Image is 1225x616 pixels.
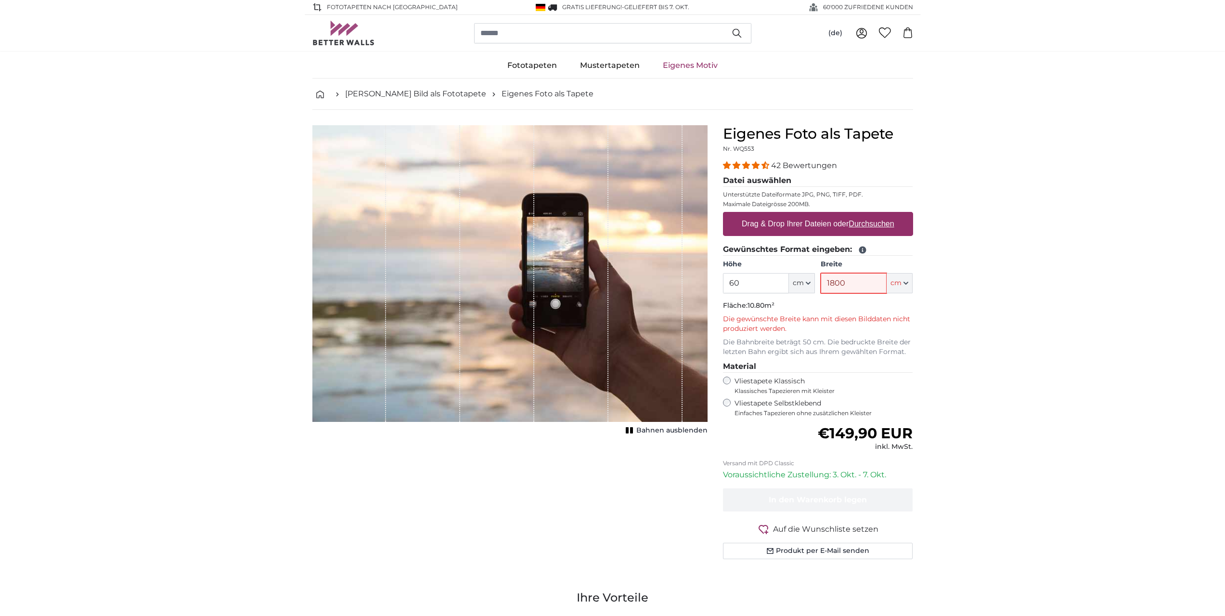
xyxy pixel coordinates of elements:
img: Deutschland [536,4,545,11]
button: (de) [821,25,850,42]
span: 60'000 ZUFRIEDENE KUNDEN [823,3,913,12]
p: Die gewünschte Breite kann mit diesen Bilddaten nicht produziert werden. [723,315,913,334]
button: Bahnen ausblenden [623,424,708,437]
label: Vliestapete Selbstklebend [735,399,913,417]
span: 42 Bewertungen [771,161,837,170]
div: inkl. MwSt. [818,442,913,452]
span: GRATIS Lieferung! [562,3,622,11]
button: cm [887,273,913,293]
span: 4.38 stars [723,161,771,170]
span: Nr. WQ553 [723,145,754,152]
span: Einfaches Tapezieren ohne zusätzlichen Kleister [735,409,913,417]
span: Fototapeten nach [GEOGRAPHIC_DATA] [327,3,458,12]
p: Maximale Dateigrösse 200MB. [723,200,913,208]
button: Auf die Wunschliste setzen [723,523,913,535]
legend: Gewünschtes Format eingeben: [723,244,913,256]
p: Fläche: [723,301,913,311]
h3: Ihre Vorteile [312,590,913,605]
u: Durchsuchen [849,220,894,228]
div: 1 of 1 [312,125,708,437]
button: cm [789,273,815,293]
span: Bahnen ausblenden [636,426,708,435]
span: €149,90 EUR [818,424,913,442]
img: Betterwalls [312,21,375,45]
label: Vliestapete Klassisch [735,377,905,395]
legend: Datei auswählen [723,175,913,187]
a: Mustertapeten [568,53,651,78]
span: Geliefert bis 7. Okt. [624,3,689,11]
a: Eigenes Foto als Tapete [502,88,593,100]
button: In den Warenkorb legen [723,488,913,511]
span: Klassisches Tapezieren mit Kleister [735,387,905,395]
label: Höhe [723,260,815,269]
p: Versand mit DPD Classic [723,459,913,467]
p: Voraussichtliche Zustellung: 3. Okt. - 7. Okt. [723,469,913,481]
a: Fototapeten [496,53,568,78]
label: Breite [821,260,913,269]
a: Eigenes Motiv [651,53,729,78]
label: Drag & Drop Ihrer Dateien oder [738,214,898,234]
span: - [622,3,689,11]
span: Auf die Wunschliste setzen [773,524,878,535]
button: Produkt per E-Mail senden [723,543,913,559]
span: cm [890,278,902,288]
span: In den Warenkorb legen [769,495,867,504]
a: [PERSON_NAME] Bild als Fototapete [345,88,486,100]
p: Die Bahnbreite beträgt 50 cm. Die bedruckte Breite der letzten Bahn ergibt sich aus Ihrem gewählt... [723,338,913,357]
nav: breadcrumbs [312,79,913,110]
legend: Material [723,361,913,373]
p: Unterstützte Dateiformate JPG, PNG, TIFF, PDF. [723,191,913,198]
h1: Eigenes Foto als Tapete [723,125,913,143]
span: 10.80m² [748,301,774,310]
span: cm [793,278,804,288]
